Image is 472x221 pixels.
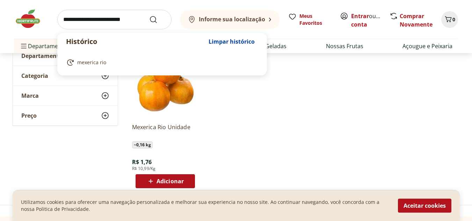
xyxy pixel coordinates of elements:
[13,66,118,86] button: Categoria
[13,46,118,66] button: Departamento
[66,37,205,46] p: Histórico
[14,8,49,29] img: Hortifruti
[21,72,48,79] span: Categoria
[132,158,152,166] span: R$ 1,76
[288,13,332,27] a: Meus Favoritos
[398,199,451,213] button: Aceitar cookies
[351,12,390,28] a: Criar conta
[20,38,28,54] button: Menu
[13,86,118,105] button: Marca
[13,106,118,125] button: Preço
[180,10,280,29] button: Informe sua localização
[132,141,153,148] span: ~ 0,16 kg
[400,12,433,28] a: Comprar Novamente
[351,12,382,29] span: ou
[21,92,39,99] span: Marca
[149,15,166,24] button: Submit Search
[66,58,255,67] a: mexerica rio
[21,112,37,119] span: Preço
[21,52,63,59] span: Departamento
[452,16,455,23] span: 0
[20,38,70,54] span: Departamentos
[136,174,195,188] button: Adicionar
[157,178,184,184] span: Adicionar
[402,42,452,50] a: Açougue e Peixaria
[209,39,255,44] span: Limpar histórico
[21,199,390,213] p: Utilizamos cookies para oferecer uma navegação personalizada e melhorar sua experiencia no nosso ...
[441,11,458,28] button: Carrinho
[77,59,106,66] span: mexerica rio
[57,10,172,29] input: search
[326,42,363,50] a: Nossas Frutas
[132,123,198,139] a: Mexerica Rio Unidade
[132,51,198,118] img: Mexerica Rio Unidade
[351,12,369,20] a: Entrar
[299,13,332,27] span: Meus Favoritos
[205,33,258,50] button: Limpar histórico
[132,166,156,171] span: R$ 10,99/Kg
[199,15,265,23] b: Informe sua localização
